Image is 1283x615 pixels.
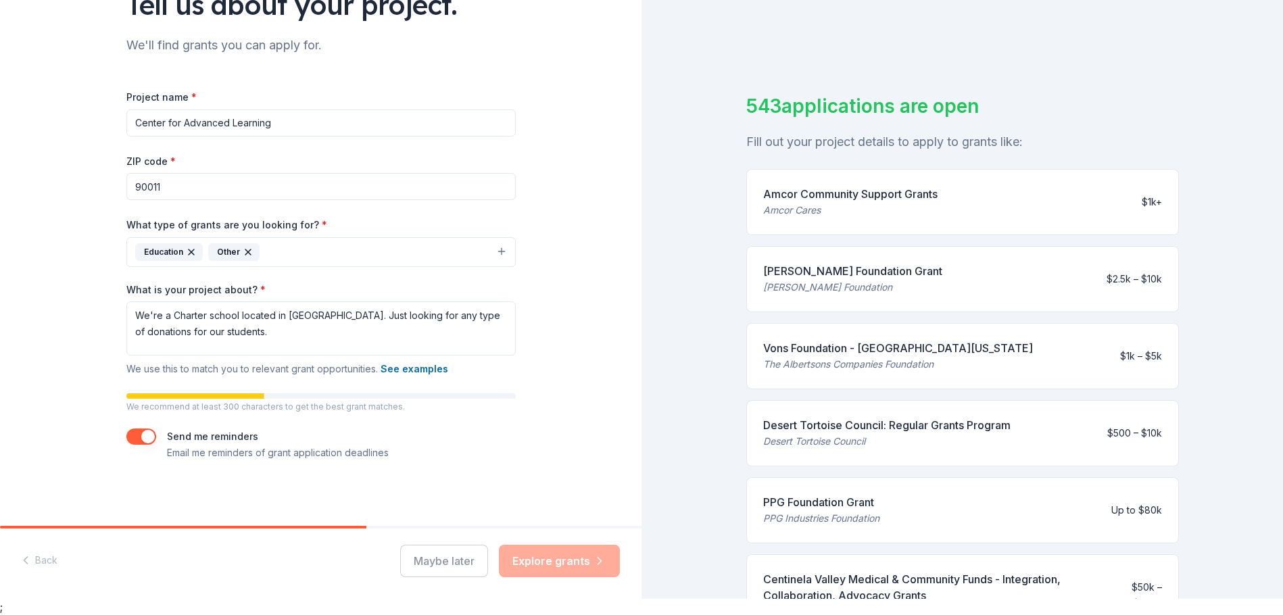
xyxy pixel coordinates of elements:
input: After school program [126,109,516,137]
div: Fill out your project details to apply to grants like: [746,131,1179,153]
div: We'll find grants you can apply for. [126,34,516,56]
div: $1k+ [1142,194,1162,210]
div: Desert Tortoise Council: Regular Grants Program [763,417,1011,433]
div: Desert Tortoise Council [763,433,1011,449]
label: Project name [126,91,197,104]
div: Centinela Valley Medical & Community Funds - Integration, Collaboration, Advocacy Grants [763,571,1105,604]
div: $500 – $10k [1107,425,1162,441]
div: [PERSON_NAME] Foundation [763,279,942,295]
div: $2.5k – $10k [1107,271,1162,287]
label: What is your project about? [126,283,266,297]
div: $1k – $5k [1120,348,1162,364]
div: The Albertsons Companies Foundation [763,356,1033,372]
div: PPG Industries Foundation [763,510,879,526]
button: See examples [381,361,448,377]
div: Amcor Community Support Grants [763,186,938,202]
p: Email me reminders of grant application deadlines [167,445,389,461]
div: Up to $80k [1111,502,1162,518]
div: 543 applications are open [746,92,1179,120]
div: PPG Foundation Grant [763,494,879,510]
button: EducationOther [126,237,516,267]
div: [PERSON_NAME] Foundation Grant [763,263,942,279]
textarea: We're a Charter school located in [GEOGRAPHIC_DATA]. Just looking for any type of donations for o... [126,301,516,355]
input: 12345 (U.S. only) [126,173,516,200]
p: We recommend at least 300 characters to get the best grant matches. [126,401,516,412]
div: Vons Foundation - [GEOGRAPHIC_DATA][US_STATE] [763,340,1033,356]
label: ZIP code [126,155,176,168]
label: What type of grants are you looking for? [126,218,327,232]
div: $50k – $500k [1116,579,1162,612]
span: We use this to match you to relevant grant opportunities. [126,363,448,374]
div: Education [135,243,203,261]
div: Other [208,243,260,261]
label: Send me reminders [167,430,258,442]
div: Amcor Cares [763,202,938,218]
